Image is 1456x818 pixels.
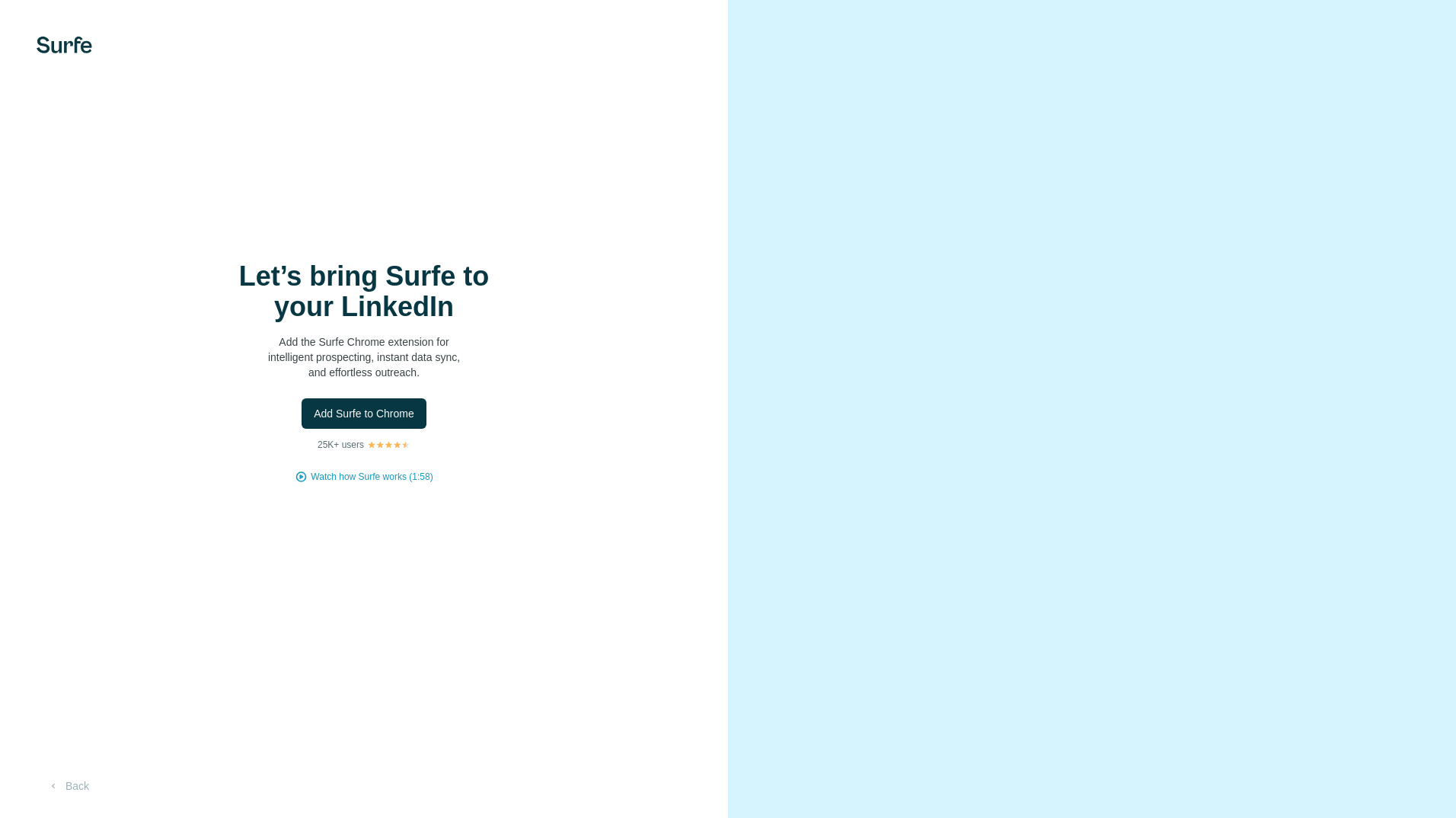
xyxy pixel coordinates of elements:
[302,398,426,429] button: Add Surfe to Chrome
[318,438,364,452] p: 25K+ users
[37,37,92,53] img: Surfe's logo
[311,470,433,484] button: Watch how Surfe works (1:58)
[37,772,100,800] button: Back
[314,406,414,421] span: Add Surfe to Chrome
[212,261,516,322] h1: Let’s bring Surfe to your LinkedIn
[212,334,516,380] p: Add the Surfe Chrome extension for intelligent prospecting, instant data sync, and effortless out...
[367,440,410,449] img: Rating Stars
